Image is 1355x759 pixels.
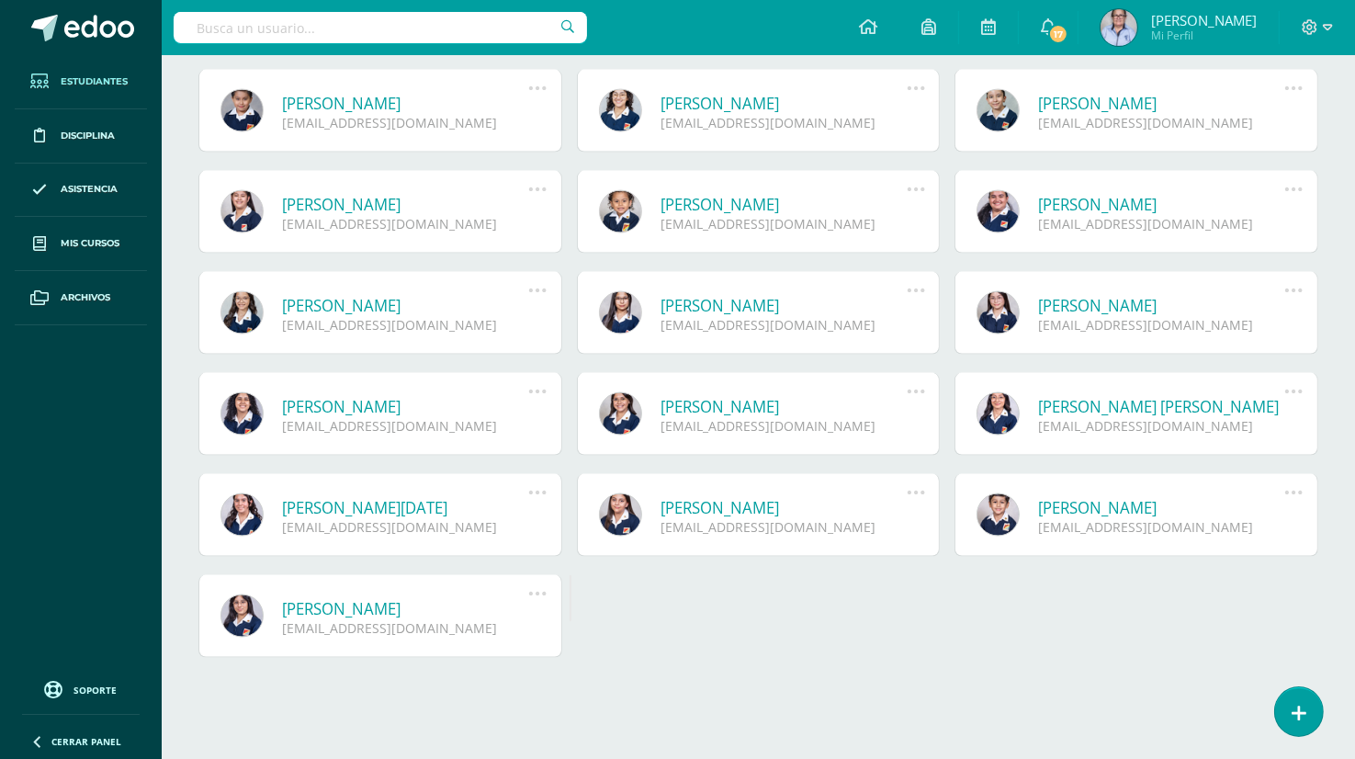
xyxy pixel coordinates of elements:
div: [EMAIL_ADDRESS][DOMAIN_NAME] [661,215,908,232]
div: [EMAIL_ADDRESS][DOMAIN_NAME] [282,417,529,435]
a: Archivos [15,271,147,325]
span: Soporte [74,684,118,697]
a: Estudiantes [15,55,147,109]
a: [PERSON_NAME] [661,194,908,215]
a: Soporte [22,676,140,701]
div: [EMAIL_ADDRESS][DOMAIN_NAME] [1038,316,1285,334]
div: [EMAIL_ADDRESS][DOMAIN_NAME] [661,316,908,334]
a: [PERSON_NAME] [PERSON_NAME] [1038,396,1285,417]
a: [PERSON_NAME] [282,598,529,619]
div: [EMAIL_ADDRESS][DOMAIN_NAME] [282,316,529,334]
div: [EMAIL_ADDRESS][DOMAIN_NAME] [661,114,908,131]
div: [EMAIL_ADDRESS][DOMAIN_NAME] [282,215,529,232]
a: [PERSON_NAME] [282,396,529,417]
a: [PERSON_NAME] [1038,194,1285,215]
a: [PERSON_NAME] [1038,295,1285,316]
div: [EMAIL_ADDRESS][DOMAIN_NAME] [282,518,529,536]
div: [EMAIL_ADDRESS][DOMAIN_NAME] [661,417,908,435]
a: [PERSON_NAME] [661,93,908,114]
a: [PERSON_NAME][DATE] [282,497,529,518]
span: Asistencia [61,182,118,197]
div: [EMAIL_ADDRESS][DOMAIN_NAME] [1038,114,1285,131]
a: [PERSON_NAME] [661,295,908,316]
a: [PERSON_NAME] [282,194,529,215]
img: 1dda184af6efa5d482d83f07e0e6c382.png [1101,9,1137,46]
a: [PERSON_NAME] [661,497,908,518]
a: Disciplina [15,109,147,164]
a: Mis cursos [15,217,147,271]
span: Disciplina [61,129,115,143]
span: Mis cursos [61,236,119,251]
a: [PERSON_NAME] [282,295,529,316]
a: [PERSON_NAME] [661,396,908,417]
span: Archivos [61,290,110,305]
span: [PERSON_NAME] [1151,11,1257,29]
div: [EMAIL_ADDRESS][DOMAIN_NAME] [282,114,529,131]
a: [PERSON_NAME] [1038,93,1285,114]
div: [EMAIL_ADDRESS][DOMAIN_NAME] [282,619,529,637]
a: [PERSON_NAME] [282,93,529,114]
a: Asistencia [15,164,147,218]
input: Busca un usuario... [174,12,587,43]
div: [EMAIL_ADDRESS][DOMAIN_NAME] [661,518,908,536]
span: 17 [1048,24,1068,44]
a: [PERSON_NAME] [1038,497,1285,518]
div: [EMAIL_ADDRESS][DOMAIN_NAME] [1038,518,1285,536]
div: [EMAIL_ADDRESS][DOMAIN_NAME] [1038,215,1285,232]
span: Estudiantes [61,74,128,89]
span: Cerrar panel [51,735,121,748]
span: Mi Perfil [1151,28,1257,43]
div: [EMAIL_ADDRESS][DOMAIN_NAME] [1038,417,1285,435]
